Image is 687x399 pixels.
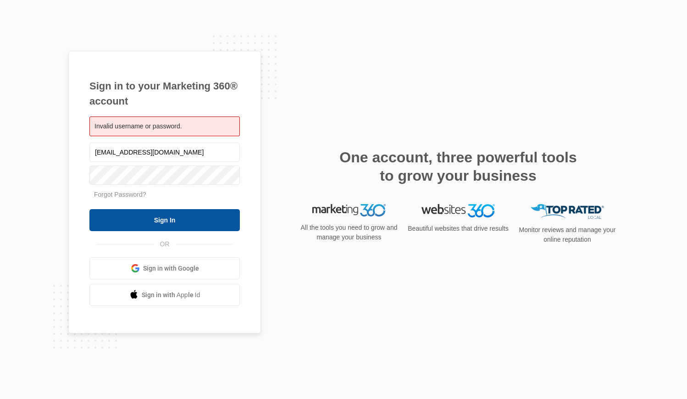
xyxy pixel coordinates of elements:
[407,224,510,233] p: Beautiful websites that drive results
[143,264,199,273] span: Sign in with Google
[421,204,495,217] img: Websites 360
[94,122,182,130] span: Invalid username or password.
[89,143,240,162] input: Email
[531,204,604,219] img: Top Rated Local
[298,223,400,242] p: All the tools you need to grow and manage your business
[94,191,146,198] a: Forgot Password?
[516,225,619,244] p: Monitor reviews and manage your online reputation
[89,257,240,279] a: Sign in with Google
[89,284,240,306] a: Sign in with Apple Id
[89,78,240,109] h1: Sign in to your Marketing 360® account
[337,148,580,185] h2: One account, three powerful tools to grow your business
[312,204,386,217] img: Marketing 360
[154,239,176,249] span: OR
[89,209,240,231] input: Sign In
[142,290,200,300] span: Sign in with Apple Id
